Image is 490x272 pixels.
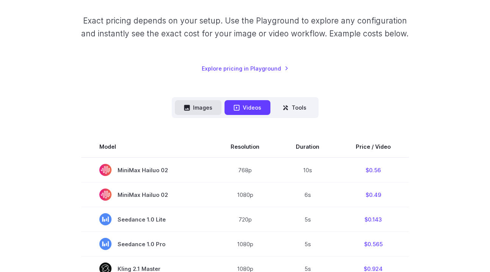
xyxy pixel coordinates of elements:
button: Tools [273,100,316,115]
td: $0.56 [338,157,409,182]
td: $0.565 [338,232,409,256]
td: 720p [212,207,278,232]
td: 1080p [212,232,278,256]
td: $0.143 [338,207,409,232]
p: Exact pricing depends on your setup. Use the Playground to explore any configuration and instantl... [80,14,410,40]
th: Duration [278,136,338,157]
a: Explore pricing in Playground [202,64,289,73]
td: 10s [278,157,338,182]
span: Seedance 1.0 Pro [99,238,194,250]
span: MiniMax Hailuo 02 [99,189,194,201]
td: 5s [278,207,338,232]
td: $0.49 [338,182,409,207]
td: 768p [212,157,278,182]
th: Price / Video [338,136,409,157]
th: Model [81,136,212,157]
td: 5s [278,232,338,256]
span: MiniMax Hailuo 02 [99,164,194,176]
button: Images [175,100,221,115]
th: Resolution [212,136,278,157]
span: Seedance 1.0 Lite [99,213,194,225]
td: 1080p [212,182,278,207]
td: 6s [278,182,338,207]
button: Videos [225,100,270,115]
